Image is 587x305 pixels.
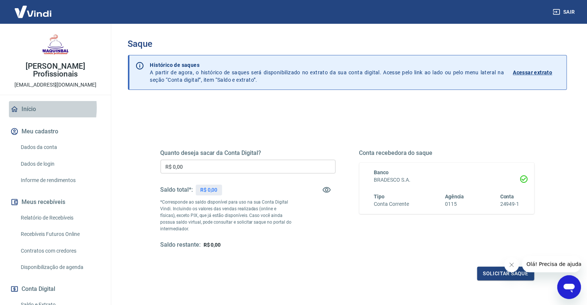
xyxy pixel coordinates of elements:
p: R$ 0,00 [200,186,218,194]
a: Dados da conta [18,140,102,155]
span: Tipo [374,194,385,199]
p: [PERSON_NAME] Profissionais [6,62,105,78]
p: Histórico de saques [150,61,504,69]
span: Conta [500,194,514,199]
a: Início [9,101,102,117]
a: Acessar extrato [513,61,561,84]
p: [EMAIL_ADDRESS][DOMAIN_NAME] [14,81,96,89]
img: Vindi [9,0,57,23]
iframe: Fechar mensagem [504,257,519,272]
h6: BRADESCO S.A. [374,176,520,184]
button: Meu cadastro [9,123,102,140]
span: Agência [445,194,464,199]
span: Banco [374,169,389,175]
h6: Conta Corrente [374,200,409,208]
a: Dados de login [18,156,102,172]
iframe: Botão para abrir a janela de mensagens [557,275,581,299]
span: Olá! Precisa de ajuda? [4,5,62,11]
h5: Saldo total*: [161,186,193,194]
p: *Corresponde ao saldo disponível para uso na sua Conta Digital Vindi. Incluindo os valores das ve... [161,199,292,232]
iframe: Mensagem da empresa [522,256,581,272]
h6: 0115 [445,200,464,208]
h5: Saldo restante: [161,241,201,249]
span: R$ 0,00 [204,242,221,248]
button: Solicitar saque [477,267,534,280]
a: Recebíveis Futuros Online [18,227,102,242]
h5: Quanto deseja sacar da Conta Digital? [161,149,336,157]
a: Disponibilização de agenda [18,260,102,275]
img: f6ce95d3-a6ad-4fb1-9c65-5e03a0ce469e.jpeg [41,30,70,59]
a: Informe de rendimentos [18,173,102,188]
p: Acessar extrato [513,69,553,76]
a: Relatório de Recebíveis [18,210,102,225]
button: Sair [551,5,578,19]
button: Conta Digital [9,281,102,297]
h3: Saque [128,39,567,49]
a: Contratos com credores [18,243,102,259]
p: A partir de agora, o histórico de saques será disponibilizado no extrato da sua conta digital. Ac... [150,61,504,84]
h6: 24949-1 [500,200,520,208]
h5: Conta recebedora do saque [359,149,534,157]
button: Meus recebíveis [9,194,102,210]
